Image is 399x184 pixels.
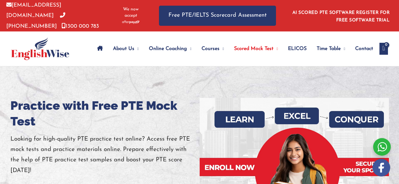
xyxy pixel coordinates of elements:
a: Contact [350,38,373,60]
aside: Header Widget 1 [289,5,393,26]
span: Online Coaching [149,38,187,60]
span: Menu Toggle [341,38,345,60]
a: Online CoachingMenu Toggle [144,38,197,60]
img: Afterpay-Logo [122,20,139,24]
span: About Us [113,38,134,60]
span: Contact [355,38,373,60]
h1: Practice with Free PTE Mock Test [10,98,200,129]
a: Scored Mock TestMenu Toggle [229,38,283,60]
a: [EMAIL_ADDRESS][DOMAIN_NAME] [6,3,61,18]
a: 1300 000 783 [62,24,99,29]
span: ELICOS [288,38,307,60]
span: Time Table [317,38,341,60]
a: Time TableMenu Toggle [312,38,350,60]
span: Menu Toggle [220,38,224,60]
a: About UsMenu Toggle [108,38,144,60]
a: View Shopping Cart, empty [379,43,388,55]
a: AI SCORED PTE SOFTWARE REGISTER FOR FREE SOFTWARE TRIAL [292,10,390,23]
span: Menu Toggle [273,38,278,60]
nav: Site Navigation: Main Menu [92,38,373,60]
img: white-facebook.png [373,159,390,176]
p: Looking for high-quality PTE practice test online? Access free PTE mock tests and practice materi... [10,134,200,176]
span: Menu Toggle [187,38,191,60]
span: Courses [202,38,220,60]
a: CoursesMenu Toggle [197,38,229,60]
img: cropped-ew-logo [11,37,69,60]
span: We now accept [118,6,143,19]
a: [PHONE_NUMBER] [6,13,65,29]
span: Menu Toggle [134,38,139,60]
a: ELICOS [283,38,312,60]
a: Free PTE/IELTS Scorecard Assessment [159,6,276,25]
span: Scored Mock Test [234,38,273,60]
